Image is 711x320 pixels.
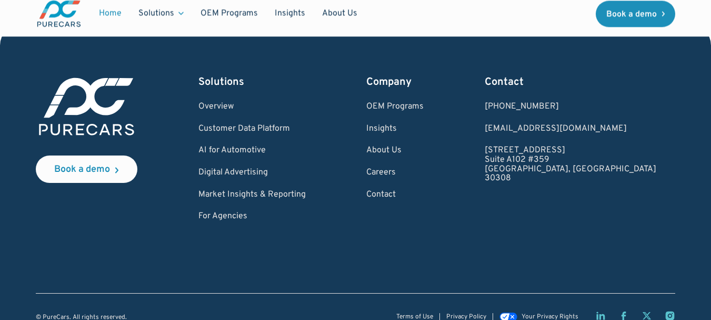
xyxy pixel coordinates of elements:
div: Company [366,75,424,90]
div: Book a demo [54,165,110,174]
a: Careers [366,168,424,178]
a: Insights [266,4,314,24]
a: For Agencies [198,212,306,221]
a: Insights [366,124,424,134]
a: Customer Data Platform [198,124,306,134]
a: About Us [314,4,366,24]
div: Solutions [138,8,174,20]
img: purecars logo [36,75,137,139]
div: Book a demo [606,10,657,18]
a: About Us [366,146,424,156]
a: OEM Programs [366,102,424,112]
a: Book a demo [596,1,676,27]
a: Email us [485,124,656,134]
a: Book a demo [36,156,137,183]
div: Solutions [198,75,306,90]
a: AI for Automotive [198,146,306,156]
a: [STREET_ADDRESS]Suite A102 #359[GEOGRAPHIC_DATA], [GEOGRAPHIC_DATA]30308 [485,146,656,183]
a: Home [91,4,130,24]
a: Market Insights & Reporting [198,190,306,200]
a: Digital Advertising [198,168,306,178]
a: Overview [198,102,306,112]
a: OEM Programs [192,4,266,24]
div: Solutions [130,4,192,24]
div: Contact [485,75,656,90]
a: Contact [366,190,424,200]
div: [PHONE_NUMBER] [485,102,656,112]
